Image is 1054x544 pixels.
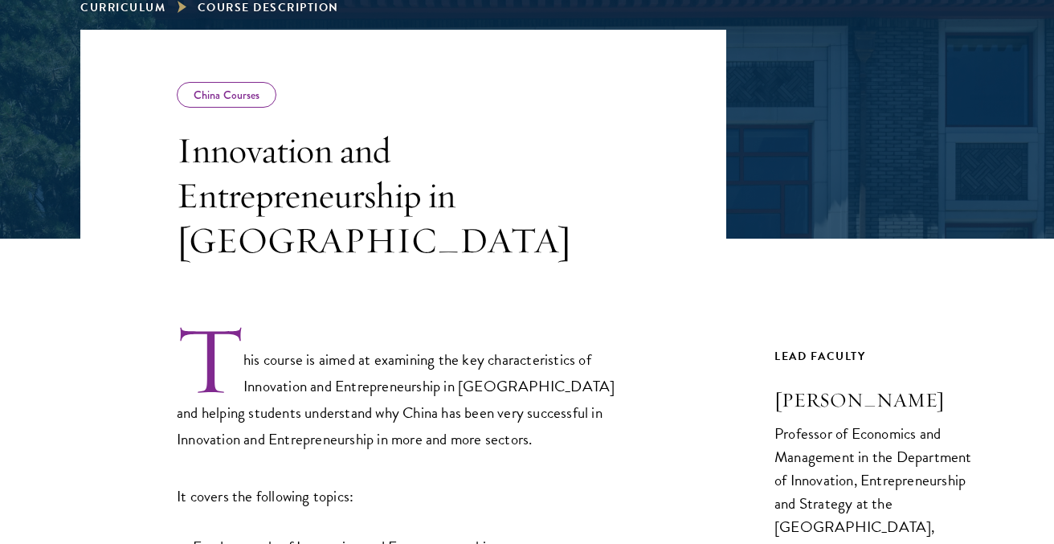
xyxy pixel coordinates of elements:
div: Lead Faculty [774,346,974,366]
div: China Courses [177,82,276,108]
p: This course is aimed at examining the key characteristics of Innovation and Entrepreneurship in [... [177,323,630,452]
p: It covers the following topics: [177,483,630,509]
h3: Innovation and Entrepreneurship in [GEOGRAPHIC_DATA] [177,128,630,263]
h3: [PERSON_NAME] [774,387,974,414]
